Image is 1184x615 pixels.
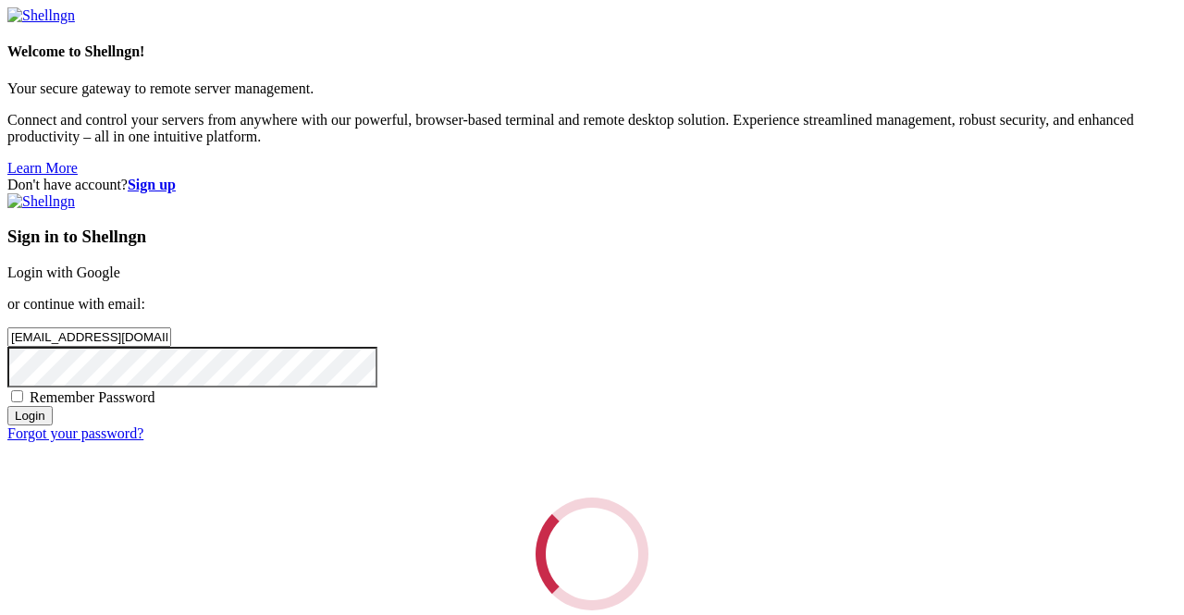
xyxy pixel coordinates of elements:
span: Remember Password [30,389,155,405]
input: Login [7,406,53,425]
h4: Welcome to Shellngn! [7,43,1177,60]
img: Shellngn [7,7,75,24]
input: Remember Password [11,390,23,402]
p: Connect and control your servers from anywhere with our powerful, browser-based terminal and remo... [7,112,1177,145]
a: Sign up [128,177,176,192]
img: Shellngn [7,193,75,210]
p: Your secure gateway to remote server management. [7,80,1177,97]
h3: Sign in to Shellngn [7,227,1177,247]
p: or continue with email: [7,296,1177,313]
input: Email address [7,327,171,347]
a: Forgot your password? [7,425,143,441]
div: Don't have account? [7,177,1177,193]
a: Learn More [7,160,78,176]
a: Login with Google [7,264,120,280]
